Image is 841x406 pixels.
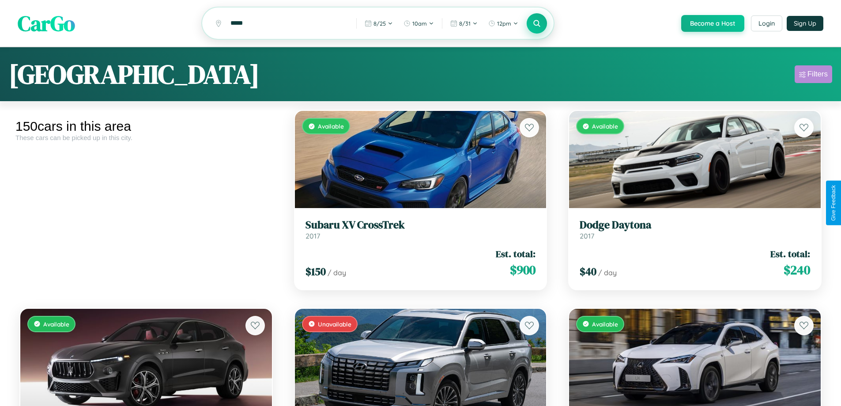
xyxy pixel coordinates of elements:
span: 2017 [305,231,320,240]
a: Dodge Daytona2017 [580,219,810,240]
span: Available [592,320,618,328]
span: 2017 [580,231,594,240]
button: 10am [399,16,438,30]
span: / day [328,268,346,277]
span: Unavailable [318,320,351,328]
button: Filters [795,65,832,83]
button: 8/25 [360,16,397,30]
button: Sign Up [787,16,823,31]
span: $ 900 [510,261,536,279]
button: 8/31 [446,16,482,30]
h3: Dodge Daytona [580,219,810,231]
h3: Subaru XV CrossTrek [305,219,536,231]
button: Become a Host [681,15,744,32]
span: 8 / 31 [459,20,471,27]
span: 12pm [497,20,511,27]
span: Est. total: [496,247,536,260]
span: $ 150 [305,264,326,279]
button: 12pm [484,16,523,30]
div: These cars can be picked up in this city. [15,134,277,141]
button: Login [751,15,782,31]
span: Est. total: [770,247,810,260]
span: $ 40 [580,264,596,279]
span: / day [598,268,617,277]
span: Available [318,122,344,130]
span: $ 240 [784,261,810,279]
span: Available [43,320,69,328]
a: Subaru XV CrossTrek2017 [305,219,536,240]
div: 150 cars in this area [15,119,277,134]
span: Available [592,122,618,130]
span: 10am [412,20,427,27]
div: Give Feedback [830,185,837,221]
span: 8 / 25 [373,20,386,27]
div: Filters [807,70,828,79]
h1: [GEOGRAPHIC_DATA] [9,56,260,92]
span: CarGo [18,9,75,38]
